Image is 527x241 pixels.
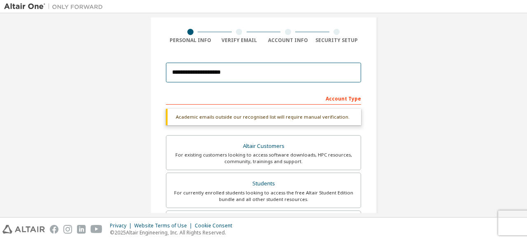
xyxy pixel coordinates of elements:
div: For existing customers looking to access software downloads, HPC resources, community, trainings ... [171,152,356,165]
div: Personal Info [166,37,215,44]
div: Privacy [110,222,134,229]
img: youtube.svg [91,225,103,234]
div: Students [171,178,356,190]
div: For currently enrolled students looking to access the free Altair Student Edition bundle and all ... [171,190,356,203]
div: Academic emails outside our recognised list will require manual verification. [166,109,361,125]
img: linkedin.svg [77,225,86,234]
div: Account Type [166,91,361,105]
div: Website Terms of Use [134,222,195,229]
div: Account Info [263,37,312,44]
div: Cookie Consent [195,222,237,229]
img: Altair One [4,2,107,11]
div: Security Setup [312,37,361,44]
img: facebook.svg [50,225,58,234]
img: instagram.svg [63,225,72,234]
div: Altair Customers [171,140,356,152]
p: © 2025 Altair Engineering, Inc. All Rights Reserved. [110,229,237,236]
img: altair_logo.svg [2,225,45,234]
div: Verify Email [215,37,264,44]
